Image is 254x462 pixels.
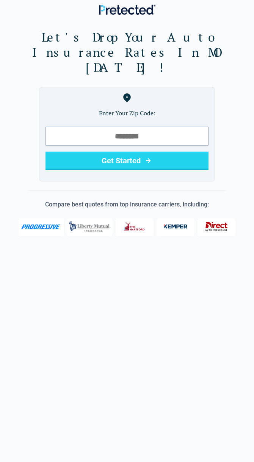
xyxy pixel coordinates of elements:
[67,217,113,236] img: Liberty Mutual
[119,219,150,234] img: The Hartford
[45,109,209,118] label: Enter Your Zip Code:
[45,152,209,170] button: Get Started
[6,200,248,209] p: Compare best quotes from top insurance carriers, including:
[21,224,62,229] img: Progressive
[6,29,248,75] h1: Let's Drop Your Auto Insurance Rates In MO [DATE]!
[160,219,191,234] img: Kemper
[99,5,155,15] img: Pretected
[201,219,232,234] img: Direct General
